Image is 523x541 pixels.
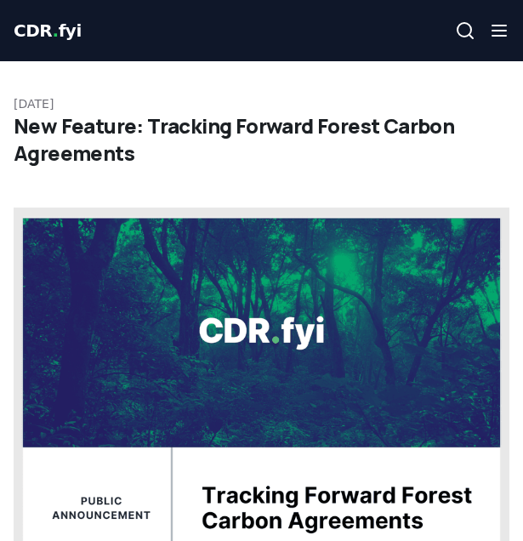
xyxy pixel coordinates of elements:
p: [DATE] [14,95,509,112]
span: CDR fyi [14,20,82,41]
span: . [53,20,59,41]
h1: New Feature: Tracking Forward Forest Carbon Agreements [14,112,509,167]
a: CDR.fyi [14,19,82,43]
